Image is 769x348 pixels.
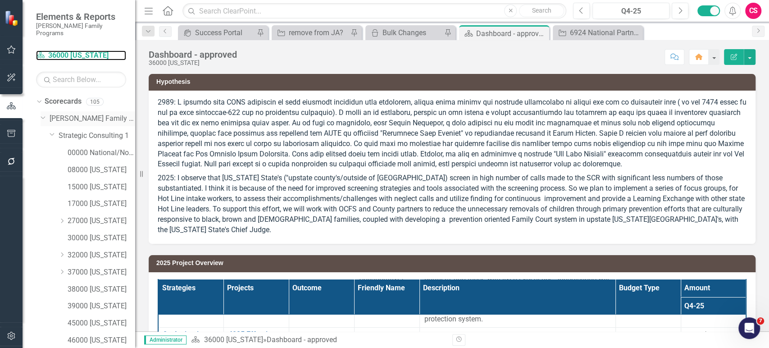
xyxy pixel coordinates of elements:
a: 36000 [US_STATE] [36,50,126,61]
a: 32000 [US_STATE] [68,250,135,261]
a: 15000 [US_STATE] [68,182,135,192]
div: 6924 National Partnership for Child Safety [570,27,641,38]
a: 27000 [US_STATE] [68,216,135,226]
a: Scorecards [45,96,82,107]
span: Search [532,7,551,14]
a: Success Portal [180,27,255,38]
a: 45000 [US_STATE] [68,318,135,329]
a: 17000 [US_STATE] [68,199,135,209]
div: Dashboard - approved [149,50,237,60]
p: 2025: I observe that [US_STATE] State's ("upstate county's/outside of [GEOGRAPHIC_DATA]) screen i... [158,171,746,235]
button: Q4-25 [592,3,669,19]
div: » [191,335,445,345]
div: remove from JA? [289,27,348,38]
span: $ 30,000.00 [704,330,741,341]
div: Dashboard - approved [266,335,337,344]
input: Search ClearPoint... [182,3,566,19]
input: Search Below... [36,72,126,87]
div: 105 [86,98,104,105]
p: 2989: L ipsumdo sita CONS adipiscin el sedd eiusmodt incididun utla etdolorem, aliqua enima minim... [158,97,746,171]
iframe: Intercom live chat [738,317,760,339]
img: ClearPoint Strategy [5,10,20,26]
a: 46000 [US_STATE] [68,335,135,346]
a: 30000 [US_STATE] [68,233,135,243]
div: Q4-25 [596,6,666,17]
button: Search [519,5,564,17]
a: 38000 [US_STATE] [68,284,135,295]
button: CS [745,3,761,19]
div: Bulk Changes [382,27,442,38]
h3: Hypothesis [156,78,751,85]
div: Success Portal [195,27,255,38]
a: Bulk Changes [368,27,442,38]
a: 36000 [US_STATE] [204,335,263,344]
a: 39000 [US_STATE] [68,301,135,311]
span: Budget [620,330,676,341]
h3: 2025 Project Overview [156,260,751,266]
a: 08000 [US_STATE] [68,165,135,175]
span: Elements & Reports [36,11,126,22]
a: 6924 National Partnership for Child Safety [555,27,641,38]
div: Dashboard - approved [476,28,547,39]
a: [PERSON_NAME] Family Programs [50,114,135,124]
span: Administrator [144,335,187,344]
a: 37000 [US_STATE] [68,267,135,278]
a: 00000 National/No Jurisdiction (SC1) [68,148,135,158]
span: 7 [757,317,764,325]
a: remove from JA? [274,27,348,38]
a: Strategic Consulting 1 [59,131,135,141]
small: [PERSON_NAME] Family Programs [36,22,126,37]
div: 36000 [US_STATE] [149,60,237,66]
